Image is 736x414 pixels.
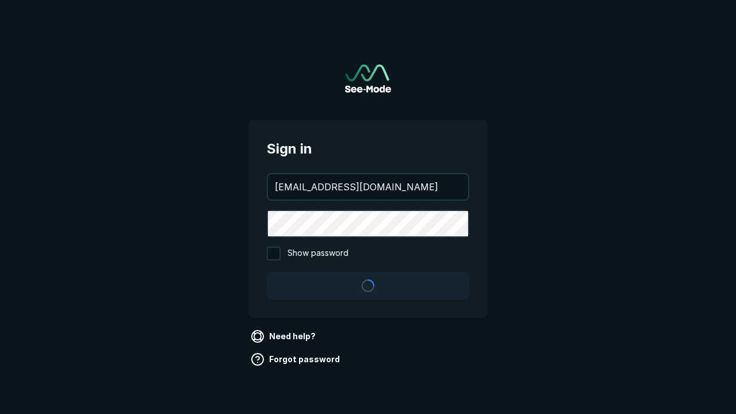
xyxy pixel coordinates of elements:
a: Go to sign in [345,64,391,93]
span: Sign in [267,139,469,159]
img: See-Mode Logo [345,64,391,93]
input: your@email.com [268,174,468,200]
span: Show password [287,247,348,260]
a: Forgot password [248,350,344,369]
a: Need help? [248,327,320,346]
